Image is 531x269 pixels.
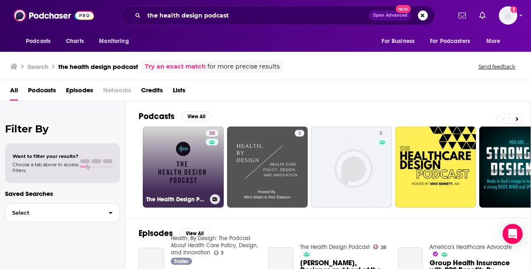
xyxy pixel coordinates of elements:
button: Send feedback [476,63,518,70]
a: Lists [173,84,185,101]
button: open menu [480,33,511,49]
span: Open Advanced [373,13,407,18]
img: Podchaser - Follow, Share and Rate Podcasts [14,8,94,23]
div: Search podcasts, credits, & more... [121,6,435,25]
span: Want to filter your results? [13,153,78,159]
span: for more precise results [207,62,280,71]
button: Select [5,203,120,222]
a: All [10,84,18,101]
span: New [396,5,411,13]
button: open menu [376,33,425,49]
button: open menu [425,33,482,49]
a: EpisodesView All [139,228,210,239]
span: Choose a tab above to access filters. [13,162,78,173]
a: 5 [376,130,386,137]
div: Open Intercom Messenger [503,224,523,244]
span: 5 [379,129,382,138]
a: Charts [61,33,89,49]
span: For Business [382,36,415,47]
h2: Podcasts [139,111,174,122]
a: 3 [214,250,224,255]
a: The Health Design Podcast [300,244,370,251]
input: Search podcasts, credits, & more... [144,9,369,22]
a: America's Healthcare Advocate [430,244,512,251]
a: 28The Health Design Podcast [143,127,224,208]
span: Logged in as Shift_2 [499,6,517,25]
button: open menu [93,33,139,49]
button: View All [180,228,210,239]
a: 5 [311,127,392,208]
a: Try an exact match [145,62,206,71]
h3: Search [28,63,48,71]
span: Monitoring [99,36,129,47]
a: Episodes [66,84,93,101]
a: Health, By Design: The Podcast About Health Care Policy, Design, and Innovation [171,235,258,256]
svg: Add a profile image [511,6,517,13]
a: 3 [295,130,304,137]
a: 3 [227,127,308,208]
button: Show profile menu [499,6,517,25]
h3: The Health Design Podcast [146,196,207,203]
h2: Filter By [5,123,120,135]
button: open menu [20,33,61,49]
img: User Profile [499,6,517,25]
span: 3 [221,251,224,255]
span: Networks [103,84,131,101]
a: PodcastsView All [139,111,211,122]
span: Trailer [174,259,188,264]
a: 28 [373,244,386,249]
a: Show notifications dropdown [476,8,489,23]
span: 3 [298,129,301,138]
h2: Episodes [139,228,173,239]
span: Podcasts [26,36,51,47]
span: 28 [381,246,386,249]
span: Select [5,210,102,216]
p: Saved Searches [5,190,120,198]
h3: the health design podcast [58,63,138,71]
button: View All [181,112,211,122]
span: More [486,36,501,47]
a: Credits [141,84,163,101]
span: Charts [66,36,84,47]
span: For Podcasters [430,36,470,47]
a: Show notifications dropdown [455,8,469,23]
span: 28 [209,129,215,138]
a: Podcasts [28,84,56,101]
a: 28 [206,130,218,137]
button: Open AdvancedNew [369,10,411,20]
